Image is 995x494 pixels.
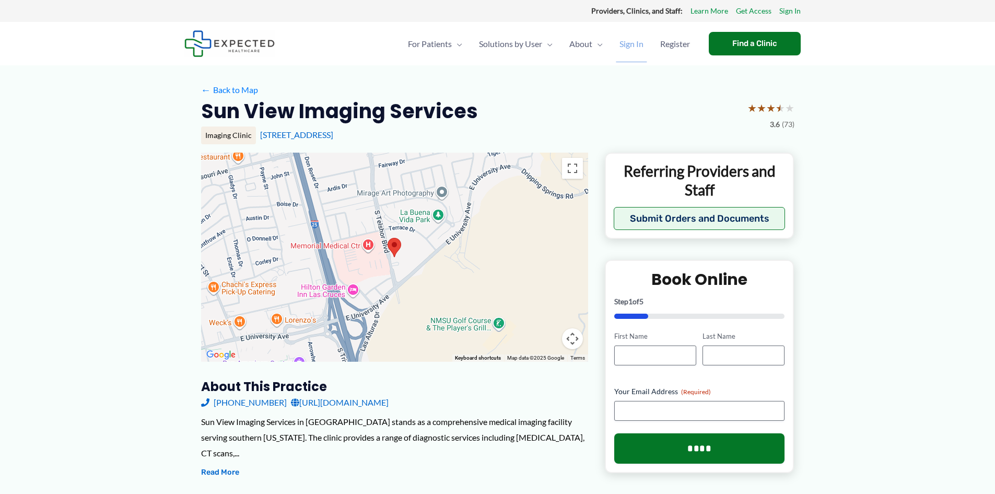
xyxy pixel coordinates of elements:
[201,85,211,95] span: ←
[611,26,652,62] a: Sign In
[709,32,801,55] a: Find a Clinic
[542,26,553,62] span: Menu Toggle
[260,130,333,140] a: [STREET_ADDRESS]
[201,395,287,410] a: [PHONE_NUMBER]
[614,331,696,341] label: First Name
[204,348,238,362] a: Open this area in Google Maps (opens a new window)
[660,26,690,62] span: Register
[507,355,564,361] span: Map data ©2025 Google
[479,26,542,62] span: Solutions by User
[690,4,728,18] a: Learn More
[570,355,585,361] a: Terms (opens in new tab)
[614,207,786,230] button: Submit Orders and Documents
[776,98,785,118] span: ★
[455,354,501,362] button: Keyboard shortcuts
[770,118,780,131] span: 3.6
[400,26,698,62] nav: Primary Site Navigation
[201,127,256,144] div: Imaging Clinic
[736,4,771,18] a: Get Access
[204,348,238,362] img: Google
[614,269,785,290] h2: Book Online
[452,26,462,62] span: Menu Toggle
[614,298,785,305] p: Step of
[201,414,588,461] div: Sun View Imaging Services in [GEOGRAPHIC_DATA] stands as a comprehensive medical imaging facility...
[592,26,603,62] span: Menu Toggle
[562,158,583,179] button: Toggle fullscreen view
[562,328,583,349] button: Map camera controls
[201,378,588,395] h3: About this practice
[779,4,801,18] a: Sign In
[614,386,785,397] label: Your Email Address
[614,162,786,200] p: Referring Providers and Staff
[652,26,698,62] a: Register
[561,26,611,62] a: AboutMenu Toggle
[639,297,643,306] span: 5
[569,26,592,62] span: About
[201,82,258,98] a: ←Back to Map
[782,118,794,131] span: (73)
[747,98,757,118] span: ★
[408,26,452,62] span: For Patients
[757,98,766,118] span: ★
[785,98,794,118] span: ★
[400,26,471,62] a: For PatientsMenu Toggle
[591,6,683,15] strong: Providers, Clinics, and Staff:
[184,30,275,57] img: Expected Healthcare Logo - side, dark font, small
[201,466,239,479] button: Read More
[681,388,711,396] span: (Required)
[291,395,389,410] a: [URL][DOMAIN_NAME]
[766,98,776,118] span: ★
[201,98,478,124] h2: Sun View Imaging Services
[703,331,785,341] label: Last Name
[619,26,643,62] span: Sign In
[471,26,561,62] a: Solutions by UserMenu Toggle
[628,297,633,306] span: 1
